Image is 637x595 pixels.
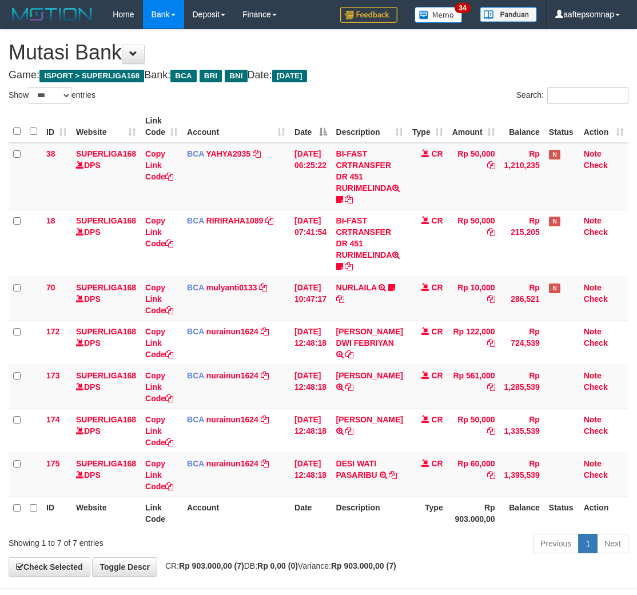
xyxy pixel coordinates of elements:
a: Copy ANDRI SUMARWAN to clipboard [345,426,353,436]
td: Rp 1,395,539 [500,453,544,497]
img: Button%20Memo.svg [415,7,463,23]
a: Note [584,459,602,468]
a: SUPERLIGA168 [76,327,136,336]
span: CR [431,371,443,380]
span: ISPORT > SUPERLIGA168 [39,70,144,82]
a: Copy NURLAILA to clipboard [336,294,344,304]
select: Showentries [29,87,71,104]
span: 38 [46,149,55,158]
td: DPS [71,210,141,277]
td: Rp 50,000 [448,409,500,453]
th: Link Code [141,497,182,529]
a: Note [584,327,602,336]
td: Rp 286,521 [500,277,544,321]
a: Copy YUSUF MANURUNG to clipboard [345,382,353,392]
td: [DATE] 12:48:18 [290,365,332,409]
th: Status [544,110,579,143]
td: [DATE] 12:48:18 [290,453,332,497]
td: DPS [71,365,141,409]
a: Copy BI-FAST CRTRANSFER DR 451 RURIMELINDA to clipboard [345,262,353,271]
th: Website: activate to sort column ascending [71,110,141,143]
img: Feedback.jpg [340,7,397,23]
span: Has Note [549,283,560,293]
h4: Game: Bank: Date: [9,70,628,81]
a: Copy Rp 50,000 to clipboard [487,227,495,237]
a: Check [584,338,608,348]
span: BCA [187,371,204,380]
span: CR: DB: Variance: [160,561,396,570]
a: Note [584,371,602,380]
a: Copy Rp 10,000 to clipboard [487,294,495,304]
a: Check [584,470,608,480]
span: CR [431,149,443,158]
a: Check [584,161,608,170]
td: Rp 10,000 [448,277,500,321]
span: BCA [187,327,204,336]
th: Date: activate to sort column descending [290,110,332,143]
a: [PERSON_NAME] [336,371,403,380]
a: Copy Rp 60,000 to clipboard [487,470,495,480]
a: Copy Link Code [145,216,173,248]
a: Copy Rp 561,000 to clipboard [487,382,495,392]
a: SUPERLIGA168 [76,283,136,292]
td: Rp 50,000 [448,143,500,210]
a: Copy Link Code [145,149,173,181]
td: DPS [71,453,141,497]
th: Website [71,497,141,529]
th: Account [182,497,290,529]
td: Rp 724,539 [500,321,544,365]
th: ID [42,497,71,529]
div: Showing 1 to 7 of 7 entries [9,533,257,549]
td: Rp 60,000 [448,453,500,497]
a: Check [584,382,608,392]
td: Rp 1,335,539 [500,409,544,453]
input: Search: [547,87,628,104]
th: Account: activate to sort column ascending [182,110,290,143]
span: CR [431,327,443,336]
strong: Rp 0,00 (0) [257,561,298,570]
a: Note [584,283,602,292]
a: SUPERLIGA168 [76,415,136,424]
td: [DATE] 07:41:54 [290,210,332,277]
th: Description: activate to sort column ascending [332,110,408,143]
a: mulyanti0133 [206,283,257,292]
a: Copy mulyanti0133 to clipboard [259,283,267,292]
a: Copy Rp 50,000 to clipboard [487,161,495,170]
th: ID: activate to sort column ascending [42,110,71,143]
td: [DATE] 12:48:18 [290,321,332,365]
td: DPS [71,409,141,453]
th: Balance [500,110,544,143]
span: BCA [170,70,196,82]
a: Toggle Descr [92,557,157,577]
a: nurainun1624 [206,371,258,380]
span: CR [431,283,443,292]
span: BNI [225,70,247,82]
span: BCA [187,216,204,225]
a: [PERSON_NAME] DWI FEBRIYAN [336,327,403,348]
span: BCA [187,283,204,292]
img: panduan.png [480,7,537,22]
th: Type: activate to sort column ascending [408,110,448,143]
a: YAHYA2935 [206,149,251,158]
a: Copy DESI WATI PASARIBU to clipboard [389,470,397,480]
span: 34 [455,3,470,13]
a: Previous [533,534,579,553]
a: Copy Rp 50,000 to clipboard [487,426,495,436]
span: 18 [46,216,55,225]
a: SUPERLIGA168 [76,216,136,225]
a: Copy Link Code [145,283,173,315]
img: MOTION_logo.png [9,6,95,23]
td: Rp 1,285,539 [500,365,544,409]
a: NURLAILA [336,283,377,292]
a: Note [584,149,602,158]
th: Action [579,497,628,529]
a: Copy nurainun1624 to clipboard [261,327,269,336]
td: [DATE] 06:25:22 [290,143,332,210]
strong: Rp 903.000,00 (7) [331,561,396,570]
a: DESI WATI PASARIBU [336,459,377,480]
td: DPS [71,321,141,365]
a: Copy nurainun1624 to clipboard [261,415,269,424]
a: nurainun1624 [206,459,258,468]
td: [DATE] 10:47:17 [290,277,332,321]
span: [DATE] [272,70,307,82]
